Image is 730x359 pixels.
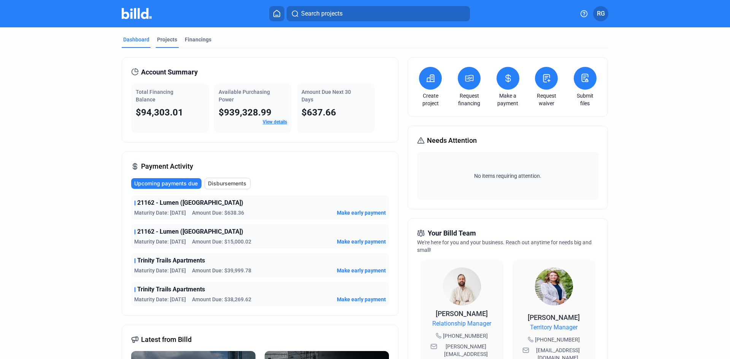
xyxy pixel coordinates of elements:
[302,89,351,103] span: Amount Due Next 30 Days
[572,92,598,107] a: Submit files
[287,6,470,21] button: Search projects
[131,178,202,189] button: Upcoming payments due
[528,313,580,321] span: [PERSON_NAME]
[456,92,482,107] a: Request financing
[137,256,205,265] span: Trinity Trails Apartments
[302,107,336,118] span: $637.66
[219,89,270,103] span: Available Purchasing Power
[428,228,476,239] span: Your Billd Team
[136,89,173,103] span: Total Financing Balance
[134,267,186,274] span: Maturity Date: [DATE]
[443,267,481,305] img: Relationship Manager
[337,267,386,274] button: Make early payment
[420,172,595,180] span: No items requiring attention.
[157,36,177,43] div: Projects
[337,238,386,245] button: Make early payment
[530,323,578,332] span: Territory Manager
[263,119,287,125] a: View details
[136,107,183,118] span: $94,303.01
[134,209,186,217] span: Maturity Date: [DATE]
[219,107,271,118] span: $939,328.99
[535,267,573,305] img: Territory Manager
[417,239,592,253] span: We're here for you and your business. Reach out anytime for needs big and small!
[134,180,198,187] span: Upcoming payments due
[337,209,386,217] button: Make early payment
[192,209,244,217] span: Amount Due: $638.36
[533,92,560,107] a: Request waiver
[495,92,521,107] a: Make a payment
[597,9,605,18] span: RG
[185,36,211,43] div: Financings
[427,135,477,146] span: Needs Attention
[137,285,205,294] span: Trinity Trails Apartments
[123,36,149,43] div: Dashboard
[417,92,444,107] a: Create project
[535,336,580,343] span: [PHONE_NUMBER]
[141,334,192,345] span: Latest from Billd
[137,198,243,207] span: 21162 - Lumen ([GEOGRAPHIC_DATA])
[593,6,608,21] button: RG
[137,227,243,236] span: 21162 - Lumen ([GEOGRAPHIC_DATA])
[436,310,488,318] span: [PERSON_NAME]
[141,161,193,172] span: Payment Activity
[192,296,251,303] span: Amount Due: $38,269.62
[205,178,251,189] button: Disbursements
[141,67,198,77] span: Account Summary
[208,180,246,187] span: Disbursements
[301,9,343,18] span: Search projects
[122,8,152,19] img: Billd Company Logo
[134,238,186,245] span: Maturity Date: [DATE]
[192,267,251,274] span: Amount Due: $39,999.78
[443,332,488,340] span: [PHONE_NUMBER]
[134,296,186,303] span: Maturity Date: [DATE]
[192,238,251,245] span: Amount Due: $15,000.02
[432,319,491,328] span: Relationship Manager
[337,296,386,303] button: Make early payment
